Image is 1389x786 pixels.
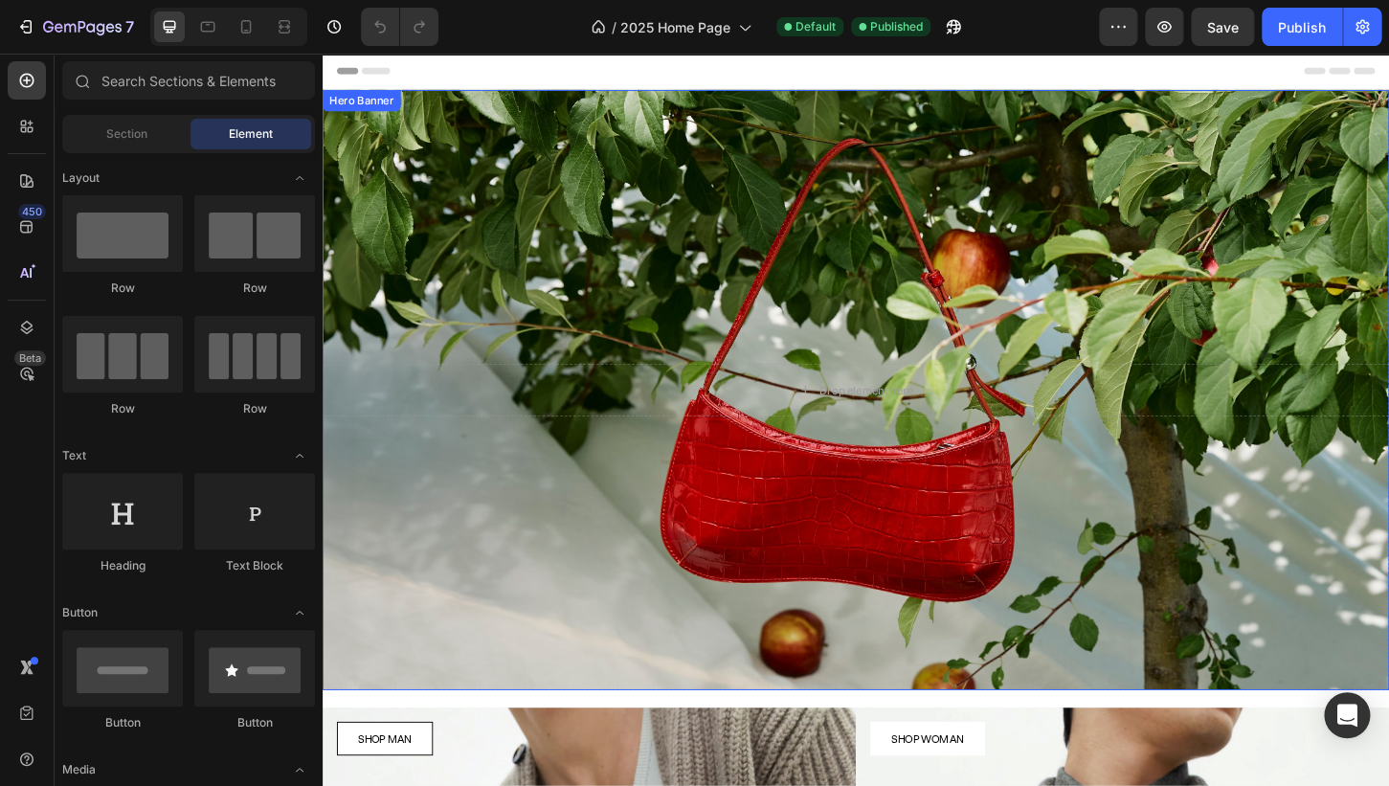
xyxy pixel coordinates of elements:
span: Layout [62,169,100,187]
span: Button [62,604,98,621]
div: Row [194,400,315,417]
div: Publish [1278,17,1326,37]
p: SHOP MAN [38,728,96,749]
span: Element [229,125,273,143]
p: 7 [125,15,134,38]
span: Text [62,447,86,464]
div: Hero Banner [4,42,80,59]
div: Open Intercom Messenger [1324,692,1370,738]
a: SHOP MAN [15,720,119,756]
span: Toggle open [284,163,315,193]
button: Publish [1262,8,1342,46]
span: Media [62,761,96,778]
div: Button [194,714,315,731]
span: Toggle open [284,440,315,471]
span: Toggle open [284,597,315,628]
div: Row [194,280,315,297]
div: Heading [62,557,183,574]
div: 450 [18,204,46,219]
input: Search Sections & Elements [62,61,315,100]
a: SHOP WOMAN [590,720,713,756]
p: SHOP WOMAN [613,728,690,749]
div: Beta [14,350,46,366]
span: Toggle open [284,754,315,785]
button: Save [1191,8,1254,46]
span: Save [1207,19,1239,35]
div: Undo/Redo [361,8,438,46]
div: Text Block [194,557,315,574]
button: 7 [8,8,143,46]
div: Drop element here [535,355,637,371]
span: Default [795,18,836,35]
span: Section [106,125,147,143]
span: 2025 Home Page [620,17,730,37]
span: / [612,17,616,37]
span: Published [870,18,923,35]
iframe: Design area [323,54,1389,786]
div: Row [62,280,183,297]
div: Row [62,400,183,417]
div: Button [62,714,183,731]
